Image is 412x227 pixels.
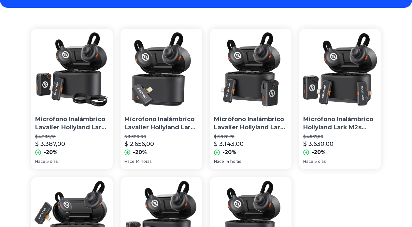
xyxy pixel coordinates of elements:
p: $ 3.320,00 [124,134,198,139]
p: $ 3.143,00 [214,139,244,149]
span: Hace [214,159,224,164]
p: $ 3.387,00 [35,139,65,149]
img: Micrófono Inalámbrico Lavalier Hollyland Lark M2s Combo [31,29,113,110]
p: -20% [44,149,58,156]
a: Micrófono Inalámbrico Lavalier Hollyland Lark M2s ComboMicrófono Inalámbrico Lavalier Hollyland L... [31,29,113,169]
span: Hace [35,159,45,164]
p: -20% [133,149,147,156]
p: Micrófono Inalámbrico Hollyland Lark M2s Ultimate Combo [303,115,377,132]
img: Micrófono Inalámbrico Lavalier Hollyland Lark M2s Mini Combo [210,29,291,110]
a: Micrófono Inalámbrico Lavalier Hollyland Lark M2s Usb-c PlugMicrófono Inalámbrico Lavalier Hollyl... [121,29,202,169]
p: $ 4.537,50 [303,134,377,139]
p: -20% [222,149,236,156]
span: 5 días [47,159,58,164]
p: $ 3.928,75 [214,134,288,139]
span: Hace [303,159,313,164]
p: Micrófono Inalámbrico Lavalier Hollyland Lark M2s Mini Combo [214,115,288,132]
p: $ 4.233,75 [35,134,109,139]
span: Hace [124,159,135,164]
p: Micrófono Inalámbrico Lavalier Hollyland Lark M2s Combo [35,115,109,132]
span: 14 horas [136,159,151,164]
a: Micrófono Inalámbrico Hollyland Lark M2s Ultimate ComboMicrófono Inalámbrico Hollyland Lark M2s U... [299,29,381,169]
p: Micrófono Inalámbrico Lavalier Hollyland Lark M2s Usb-c Plug [124,115,198,132]
p: $ 3.630,00 [303,139,334,149]
p: $ 2.656,00 [124,139,154,149]
a: Micrófono Inalámbrico Lavalier Hollyland Lark M2s Mini ComboMicrófono Inalámbrico Lavalier Hollyl... [210,29,291,169]
span: 5 días [315,159,326,164]
img: Micrófono Inalámbrico Lavalier Hollyland Lark M2s Usb-c Plug [121,29,202,110]
span: 14 horas [225,159,241,164]
img: Micrófono Inalámbrico Hollyland Lark M2s Ultimate Combo [299,29,381,110]
p: -20% [312,149,326,156]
